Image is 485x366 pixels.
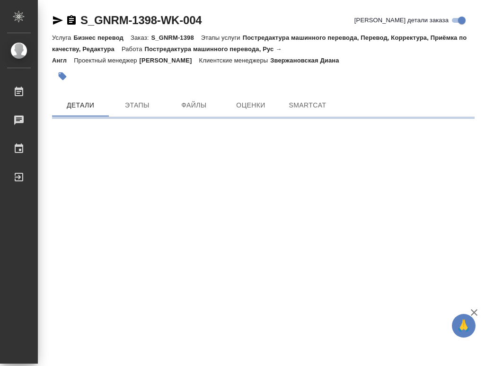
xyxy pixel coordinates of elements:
[151,34,201,41] p: S_GNRM-1398
[270,57,346,64] p: Звержановская Диана
[52,34,73,41] p: Услуга
[131,34,151,41] p: Заказ:
[115,99,160,111] span: Этапы
[140,57,199,64] p: [PERSON_NAME]
[52,45,282,64] p: Постредактура машинного перевода, Рус → Англ
[122,45,145,53] p: Работа
[58,99,103,111] span: Детали
[52,66,73,87] button: Добавить тэг
[74,57,139,64] p: Проектный менеджер
[228,99,273,111] span: Оценки
[52,34,467,53] p: Постредактура машинного перевода, Перевод, Корректура, Приёмка по качеству, Редактура
[285,99,330,111] span: SmartCat
[201,34,243,41] p: Этапы услуги
[452,314,476,338] button: 🙏
[354,16,449,25] span: [PERSON_NAME] детали заказа
[456,316,472,336] span: 🙏
[80,14,202,27] a: S_GNRM-1398-WK-004
[66,15,77,26] button: Скопировать ссылку
[171,99,217,111] span: Файлы
[73,34,131,41] p: Бизнес перевод
[199,57,271,64] p: Клиентские менеджеры
[52,15,63,26] button: Скопировать ссылку для ЯМессенджера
